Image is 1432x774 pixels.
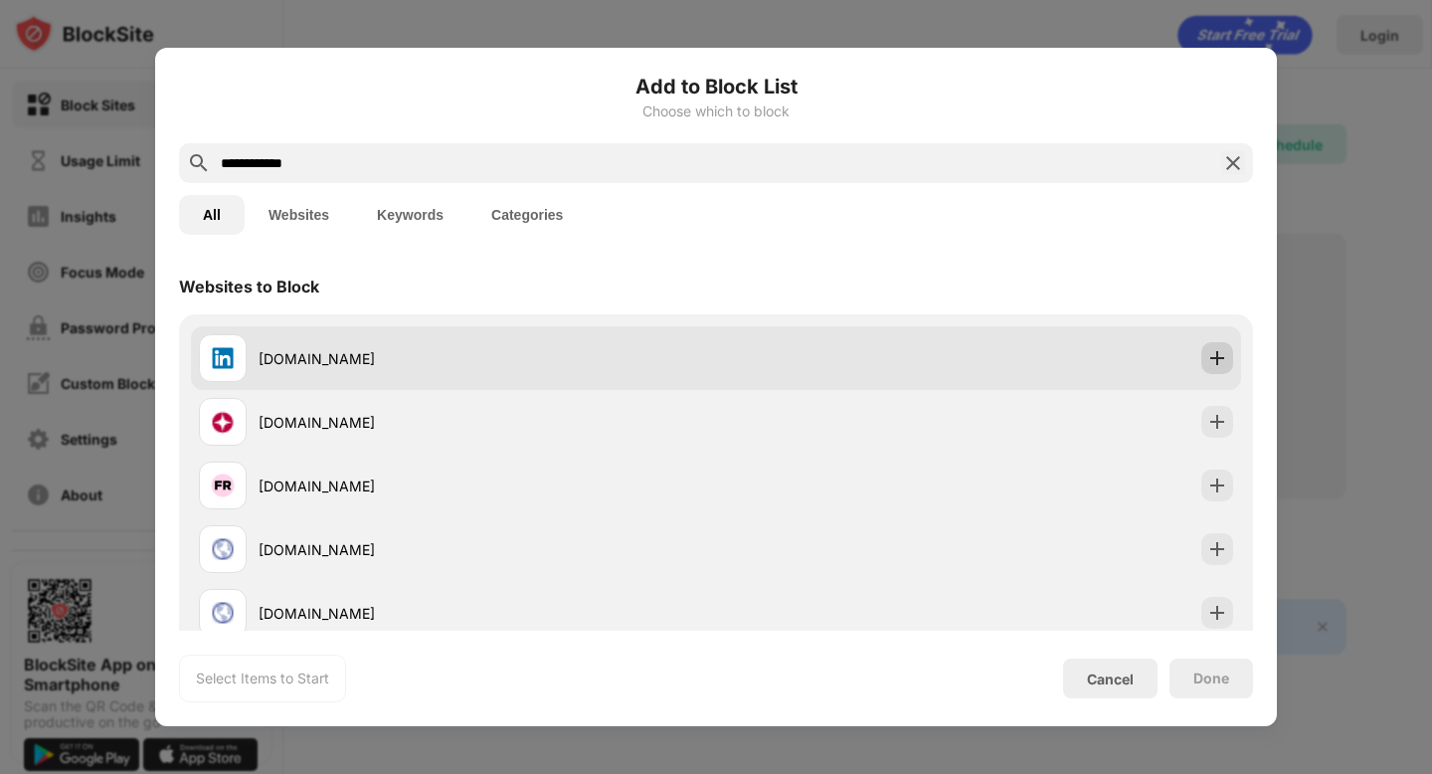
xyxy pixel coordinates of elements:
[259,603,716,624] div: [DOMAIN_NAME]
[1221,151,1245,175] img: search-close
[211,474,235,497] img: favicons
[353,195,467,235] button: Keywords
[196,669,329,688] div: Select Items to Start
[211,346,235,370] img: favicons
[467,195,587,235] button: Categories
[187,151,211,175] img: search.svg
[179,195,245,235] button: All
[179,72,1253,101] h6: Add to Block List
[259,539,716,560] div: [DOMAIN_NAME]
[259,476,716,496] div: [DOMAIN_NAME]
[1193,671,1229,686] div: Done
[179,103,1253,119] div: Choose which to block
[259,348,716,369] div: [DOMAIN_NAME]
[259,412,716,433] div: [DOMAIN_NAME]
[179,277,319,296] div: Websites to Block
[211,537,235,561] img: favicons
[211,601,235,625] img: favicons
[211,410,235,434] img: favicons
[1087,671,1134,687] div: Cancel
[245,195,353,235] button: Websites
